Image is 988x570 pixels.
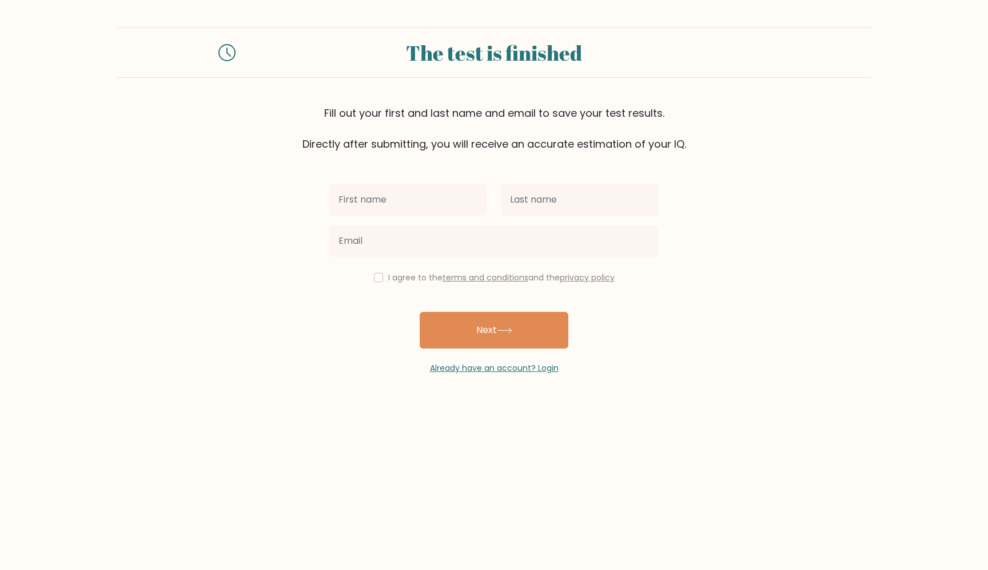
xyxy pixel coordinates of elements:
[117,105,871,152] div: Fill out your first and last name and email to save your test results. Directly after submitting,...
[560,272,615,283] a: privacy policy
[501,184,659,216] input: Last name
[329,225,659,257] input: Email
[329,184,487,216] input: First name
[430,362,559,374] a: Already have an account? Login
[420,312,568,349] button: Next
[249,37,739,68] div: The test is finished
[388,272,615,283] label: I agree to the and the
[443,272,528,283] a: terms and conditions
